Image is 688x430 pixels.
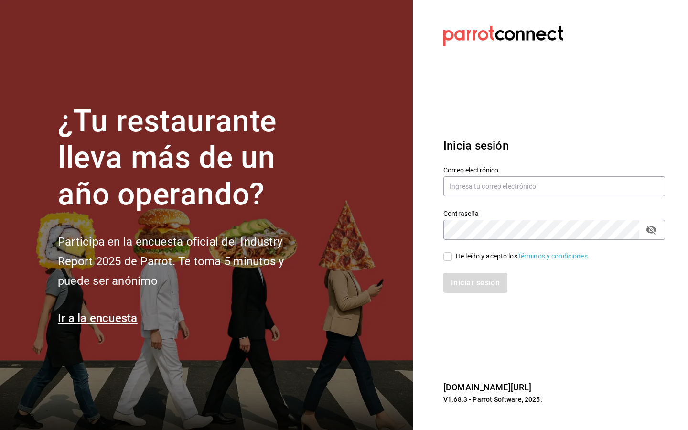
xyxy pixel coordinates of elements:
[443,382,531,392] a: [DOMAIN_NAME][URL]
[456,251,590,261] div: He leído y acepto los
[443,210,665,216] label: Contraseña
[58,103,316,213] h1: ¿Tu restaurante lleva más de un año operando?
[58,232,316,290] h2: Participa en la encuesta oficial del Industry Report 2025 de Parrot. Te toma 5 minutos y puede se...
[443,395,665,404] p: V1.68.3 - Parrot Software, 2025.
[58,312,138,325] a: Ir a la encuesta
[643,222,659,238] button: passwordField
[517,252,590,260] a: Términos y condiciones.
[443,176,665,196] input: Ingresa tu correo electrónico
[443,166,665,173] label: Correo electrónico
[443,137,665,154] h3: Inicia sesión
